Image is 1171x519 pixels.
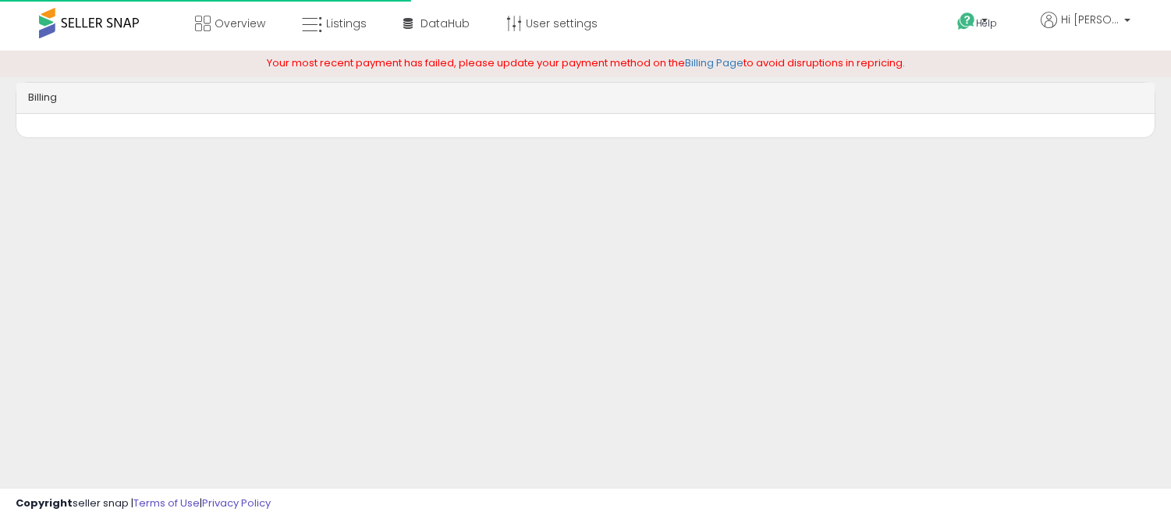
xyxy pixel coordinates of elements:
[133,496,200,510] a: Terms of Use
[202,496,271,510] a: Privacy Policy
[1061,12,1120,27] span: Hi [PERSON_NAME]
[1041,12,1130,47] a: Hi [PERSON_NAME]
[215,16,265,31] span: Overview
[420,16,470,31] span: DataHub
[267,55,905,70] span: Your most recent payment has failed, please update your payment method on the to avoid disruption...
[976,16,997,30] span: Help
[16,496,271,511] div: seller snap | |
[16,83,1155,114] div: Billing
[16,496,73,510] strong: Copyright
[956,12,976,31] i: Get Help
[326,16,367,31] span: Listings
[685,55,743,70] a: Billing Page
